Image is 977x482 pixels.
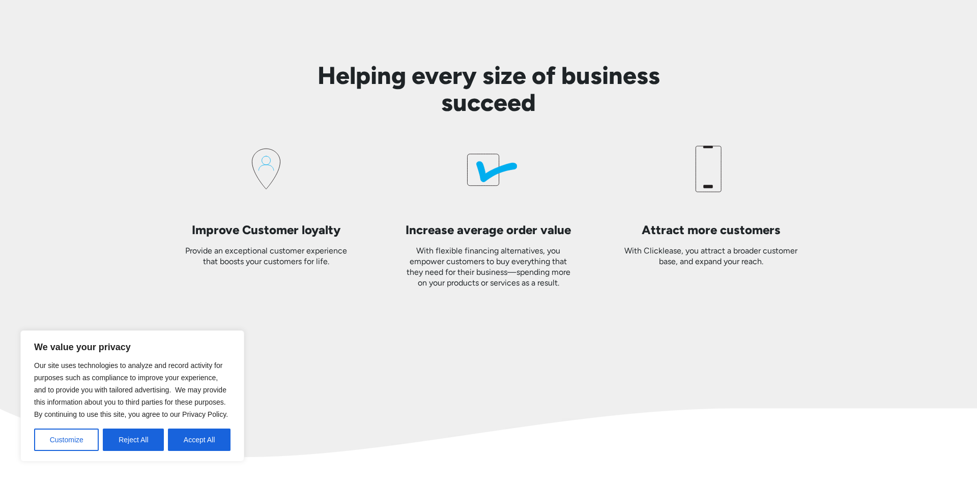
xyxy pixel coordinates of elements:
[103,429,164,451] button: Reject All
[293,62,684,116] h2: Helping every size of business succeed
[192,222,340,238] p: Improve Customer loyalty
[642,222,781,238] p: Attract more customers
[179,246,353,267] div: Provide an exceptional customer experience that boosts your customers for life.
[34,429,99,451] button: Customize
[401,246,575,288] div: With flexible financing alternatives, you empower customers to buy everything that they need for ...
[624,246,798,267] div: With Clicklease, you attract a broader customer base, and expand your reach.
[34,341,231,353] p: We value your privacy
[20,330,244,462] div: We value your privacy
[34,361,228,418] span: Our site uses technologies to analyze and record activity for purposes such as compliance to impr...
[406,222,571,238] p: Increase average order value
[168,429,231,451] button: Accept All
